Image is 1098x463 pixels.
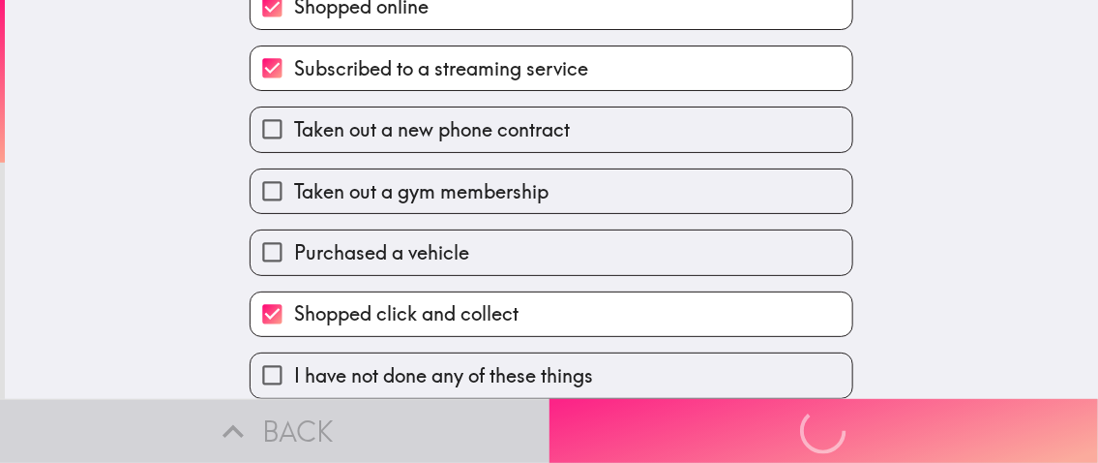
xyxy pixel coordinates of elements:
span: Subscribed to a streaming service [294,55,588,82]
button: Shopped click and collect [251,293,852,336]
span: Purchased a vehicle [294,239,469,266]
button: Taken out a gym membership [251,170,852,213]
span: Taken out a gym membership [294,178,549,205]
button: I have not done any of these things [251,354,852,397]
span: Taken out a new phone contract [294,116,570,143]
button: Purchased a vehicle [251,231,852,274]
span: Shopped click and collect [294,300,519,327]
span: I have not done any of these things [294,362,593,389]
button: Taken out a new phone contract [251,108,852,151]
button: Subscribed to a streaming service [251,46,852,90]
